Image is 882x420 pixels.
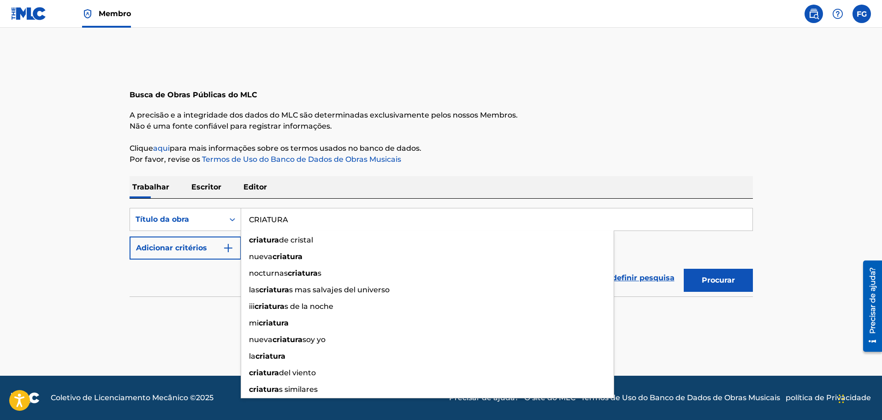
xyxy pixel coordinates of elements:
[288,269,318,278] strong: criatura
[279,368,316,377] span: del viento
[130,90,257,99] font: Busca de Obras Públicas do MLC
[249,335,272,344] span: nueva
[829,5,847,23] div: Ajuda
[11,392,40,403] img: logotipo
[289,285,390,294] span: s mas salvajes del universo
[249,352,255,361] span: la
[808,8,819,19] img: procurar
[249,368,279,377] strong: criatura
[82,8,93,19] img: Titular dos direitos autorais
[839,385,844,413] div: Arrastar
[279,236,313,244] span: de cristal
[786,392,871,403] a: política de Privacidade
[132,183,169,191] font: Trabalhar
[249,236,279,244] strong: criatura
[259,285,289,294] strong: criatura
[302,335,326,344] span: soy yo
[249,269,288,278] span: nocturnas
[272,252,302,261] strong: criatura
[255,302,284,311] strong: criatura
[223,243,234,254] img: 9d2ae6d4665cec9f34b9.svg
[684,269,753,292] button: Procurar
[786,393,871,402] font: política de Privacidade
[249,302,255,311] span: iii
[130,208,753,296] form: Formulário de pesquisa
[130,144,153,153] font: Clique
[279,385,318,394] span: s similares
[99,9,131,18] font: Membro
[130,122,332,130] font: Não é uma fonte confiável para registrar informações.
[836,376,882,420] iframe: Widget de bate-papo
[136,215,189,224] font: Título da obra
[856,256,882,355] iframe: Centro de Recursos
[318,269,321,278] span: s
[136,243,207,252] font: Adicionar critérios
[191,183,221,191] font: Escritor
[249,252,272,261] span: nueva
[243,183,267,191] font: Editor
[130,111,518,119] font: A precisão e a integridade dos dados do MLC são determinadas exclusivamente pelos nossos Membros.
[11,7,47,20] img: Logotipo da MLC
[170,144,421,153] font: para mais informações sobre os termos usados ​​no banco de dados.
[852,5,871,23] div: Menu do usuário
[200,155,401,164] a: Termos de Uso do Banco de Dados de Obras Musicais
[581,392,780,403] a: Termos de Uso do Banco de Dados de Obras Musicais
[602,273,675,282] font: Redefinir pesquisa
[196,393,213,402] font: 2025
[272,335,302,344] strong: criatura
[284,302,333,311] span: s de la noche
[249,385,279,394] strong: criatura
[130,155,200,164] font: Por favor, revise os
[249,319,259,327] span: mi
[259,319,289,327] strong: criatura
[202,155,401,164] font: Termos de Uso do Banco de Dados de Obras Musicais
[832,8,843,19] img: ajuda
[153,144,170,153] a: aqui
[581,393,780,402] font: Termos de Uso do Banco de Dados de Obras Musicais
[702,276,735,284] font: Procurar
[51,393,196,402] font: Coletivo de Licenciamento Mecânico ©
[249,285,259,294] span: las
[130,237,241,260] button: Adicionar critérios
[255,352,285,361] strong: criatura
[805,5,823,23] a: Pesquisa pública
